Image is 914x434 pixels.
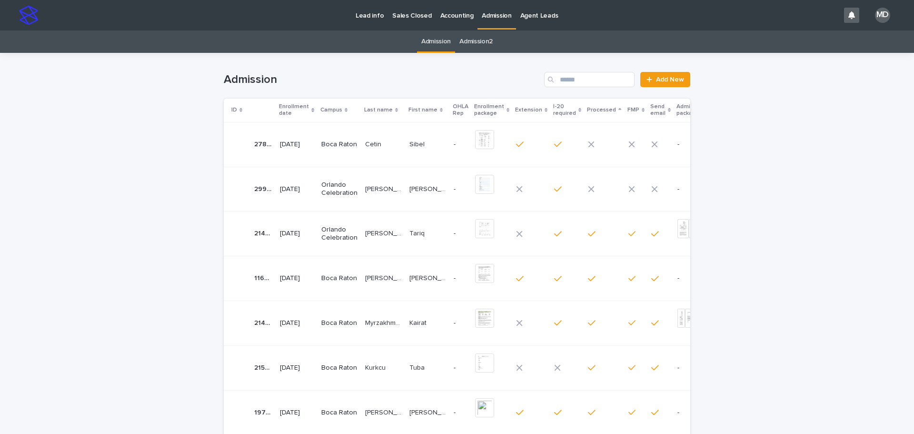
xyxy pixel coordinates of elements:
p: Yully Andrea [409,273,448,283]
p: Cetin [365,139,383,149]
p: Enrollment date [279,101,309,119]
p: - [454,141,467,149]
p: - [454,364,467,372]
span: Add New [656,76,684,83]
p: - [454,409,467,417]
p: First name [408,105,437,115]
p: - [677,409,710,417]
p: Boca Raton [321,364,358,372]
tr: 2785027850 [DATE]Boca RatonCetinCetin SibelSibel -- [224,122,725,167]
p: [DATE] [280,274,313,283]
p: [DATE] [280,364,313,372]
p: - [454,319,467,327]
p: ID [231,105,237,115]
p: - [677,141,710,149]
p: Enrollment package [474,101,504,119]
p: Kairat [409,317,428,327]
p: 19757 [254,407,274,417]
p: I-20 required [553,101,576,119]
p: Boca Raton [321,409,358,417]
p: [DATE] [280,185,313,193]
p: [DATE] [280,230,313,238]
p: Processed [587,105,616,115]
p: Tariq [409,228,427,238]
p: - [677,274,710,283]
p: Orlando Celebration [321,181,358,197]
div: MD [875,8,890,23]
p: DE SOUZA BARROS [365,407,404,417]
p: 21509 [254,362,274,372]
p: - [677,185,710,193]
p: FMP [627,105,639,115]
tr: 2145021450 [DATE]Boca RatonMyrzakhmetovMyrzakhmetov KairatKairat - [224,301,725,345]
p: - [454,185,467,193]
p: - [677,364,710,372]
p: [DATE] [280,319,313,327]
input: Search [544,72,635,87]
p: 29927 [254,183,274,193]
tr: 2992729927 [DATE]Orlando Celebration[PERSON_NAME] [PERSON_NAME][PERSON_NAME] [PERSON_NAME] [PERSO... [224,167,725,212]
tr: 1164411644 [DATE]Boca Raton[PERSON_NAME] [PERSON_NAME][PERSON_NAME] [PERSON_NAME] [PERSON_NAME][P... [224,256,725,301]
p: Send email [650,101,666,119]
a: Admission2 [459,30,493,53]
p: Myrzakhmetov [365,317,404,327]
p: 21450 [254,317,274,327]
p: - [454,230,467,238]
p: Extension [515,105,542,115]
p: Kurkcu [365,362,387,372]
p: ALABDULWAHAB [365,228,404,238]
p: [DATE] [280,409,313,417]
p: Admission package [676,101,705,119]
p: Sibel [409,139,427,149]
p: Raquel Patricia [409,183,448,193]
a: Admission [421,30,451,53]
p: - [454,274,467,283]
p: [DATE] [280,141,313,149]
p: 11644 [254,273,274,283]
img: stacker-logo-s-only.png [19,6,38,25]
p: Boca Raton [321,319,358,327]
a: Add New [640,72,690,87]
p: 21403 [254,228,274,238]
p: Tuba [409,362,427,372]
p: Orlando Celebration [321,226,358,242]
tr: 2140321403 [DATE]Orlando Celebration[PERSON_NAME][PERSON_NAME] TariqTariq - [224,212,725,256]
p: Boca Raton [321,274,358,283]
p: Campus [320,105,342,115]
p: DE GODOY BEMBER [365,183,404,193]
p: Casas Barreto [365,273,404,283]
p: OHLA Rep [453,101,468,119]
p: Boca Raton [321,141,358,149]
p: Last name [364,105,393,115]
h1: Admission [224,73,540,87]
p: Katiucha Dayane [409,407,448,417]
p: 27850 [254,139,274,149]
tr: 2150921509 [DATE]Boca RatonKurkcuKurkcu TubaTuba -- [224,345,725,390]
